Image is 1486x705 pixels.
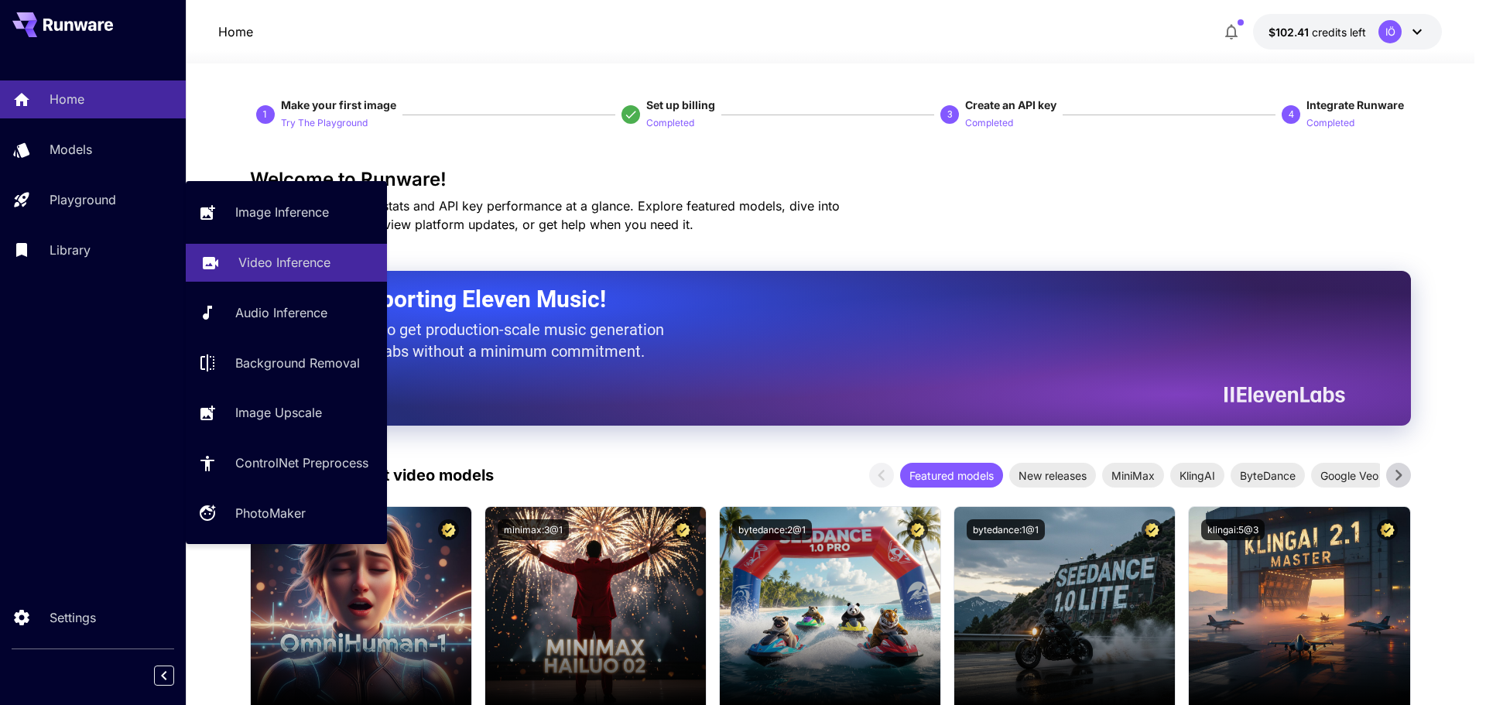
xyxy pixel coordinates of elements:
[218,22,253,41] nav: breadcrumb
[250,198,840,232] span: Check out your usage stats and API key performance at a glance. Explore featured models, dive int...
[186,193,387,231] a: Image Inference
[186,394,387,432] a: Image Upscale
[947,108,953,121] p: 3
[235,354,360,372] p: Background Removal
[646,116,694,131] p: Completed
[235,403,322,422] p: Image Upscale
[954,507,1175,705] img: alt
[1009,467,1096,484] span: New releases
[498,519,569,540] button: minimax:3@1
[186,495,387,532] a: PhotoMaker
[1377,519,1398,540] button: Certified Model – Vetted for best performance and includes a commercial license.
[1306,116,1354,131] p: Completed
[50,90,84,108] p: Home
[965,116,1013,131] p: Completed
[1201,519,1265,540] button: klingai:5@3
[1189,507,1409,705] img: alt
[1170,467,1224,484] span: KlingAI
[1312,26,1366,39] span: credits left
[218,22,253,41] p: Home
[646,98,715,111] span: Set up billing
[235,203,329,221] p: Image Inference
[238,253,330,272] p: Video Inference
[289,319,676,362] p: The only way to get production-scale music generation from Eleven Labs without a minimum commitment.
[967,519,1045,540] button: bytedance:1@1
[186,244,387,282] a: Video Inference
[281,116,368,131] p: Try The Playground
[50,140,92,159] p: Models
[166,662,186,690] div: Collapse sidebar
[438,519,459,540] button: Certified Model – Vetted for best performance and includes a commercial license.
[965,98,1056,111] span: Create an API key
[235,504,306,522] p: PhotoMaker
[50,241,91,259] p: Library
[235,453,368,472] p: ControlNet Preprocess
[50,608,96,627] p: Settings
[281,98,396,111] span: Make your first image
[720,507,940,705] img: alt
[485,507,706,705] img: alt
[186,294,387,332] a: Audio Inference
[186,344,387,382] a: Background Removal
[235,303,327,322] p: Audio Inference
[1231,467,1305,484] span: ByteDance
[262,108,268,121] p: 1
[907,519,928,540] button: Certified Model – Vetted for best performance and includes a commercial license.
[1378,20,1402,43] div: IÖ
[50,190,116,209] p: Playground
[1253,14,1442,50] button: $102.40775
[1306,98,1404,111] span: Integrate Runware
[1142,519,1162,540] button: Certified Model – Vetted for best performance and includes a commercial license.
[673,519,693,540] button: Certified Model – Vetted for best performance and includes a commercial license.
[250,169,1411,190] h3: Welcome to Runware!
[289,285,1334,314] h2: Now Supporting Eleven Music!
[900,467,1003,484] span: Featured models
[1269,24,1366,40] div: $102.40775
[1289,108,1294,121] p: 4
[1311,467,1388,484] span: Google Veo
[186,444,387,482] a: ControlNet Preprocess
[154,666,174,686] button: Collapse sidebar
[1102,467,1164,484] span: MiniMax
[732,519,812,540] button: bytedance:2@1
[251,507,471,705] img: alt
[1269,26,1312,39] span: $102.41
